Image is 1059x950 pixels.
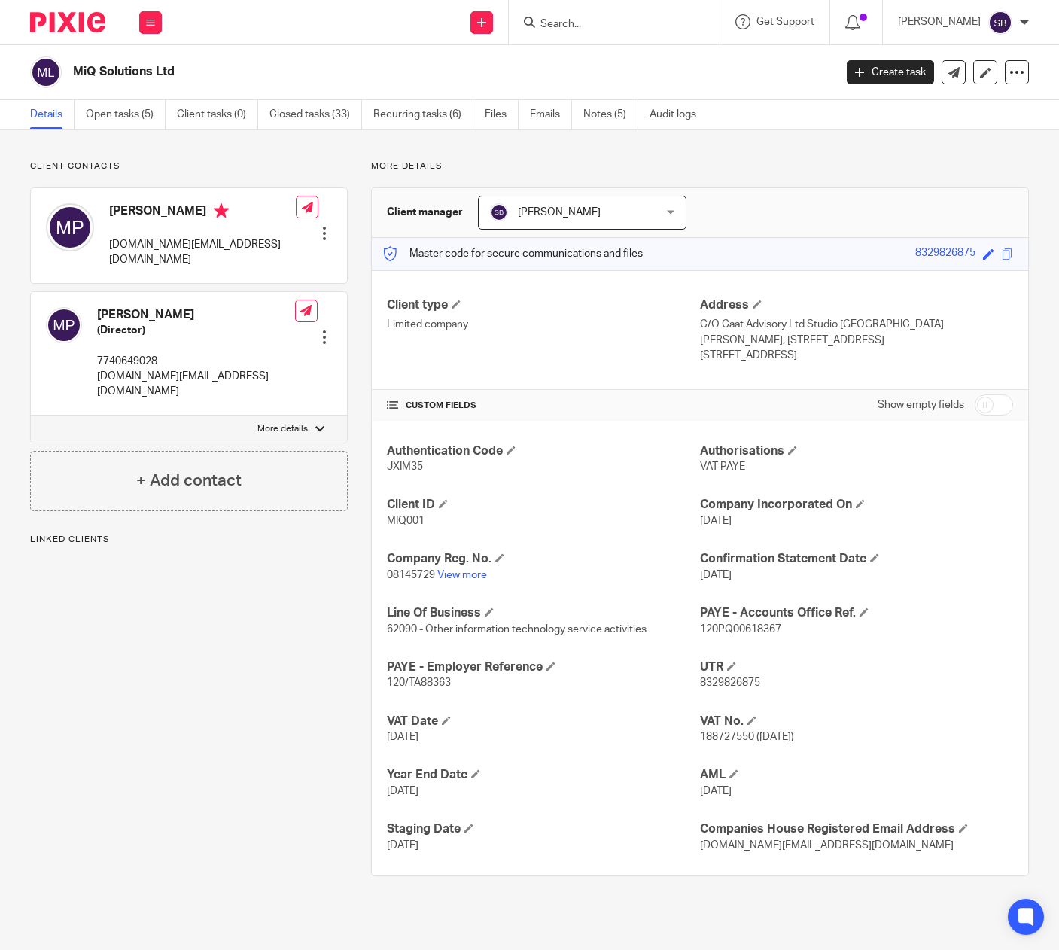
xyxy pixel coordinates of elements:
[518,207,601,218] span: [PERSON_NAME]
[878,397,964,413] label: Show empty fields
[700,840,954,851] span: [DOMAIN_NAME][EMAIL_ADDRESS][DOMAIN_NAME]
[387,605,700,621] h4: Line Of Business
[30,100,75,129] a: Details
[485,100,519,129] a: Files
[539,18,674,32] input: Search
[847,60,934,84] a: Create task
[97,354,295,369] p: 7740649028
[387,497,700,513] h4: Client ID
[387,317,700,332] p: Limited company
[700,786,732,796] span: [DATE]
[650,100,708,129] a: Audit logs
[988,11,1012,35] img: svg%3E
[700,317,1013,348] p: C/O Caat Advisory Ltd Studio [GEOGRAPHIC_DATA][PERSON_NAME], [STREET_ADDRESS]
[30,56,62,88] img: svg%3E
[700,767,1013,783] h4: AML
[86,100,166,129] a: Open tasks (5)
[387,400,700,412] h4: CUSTOM FIELDS
[700,732,794,742] span: 188727550 ([DATE])
[915,245,975,263] div: 8329826875
[387,659,700,675] h4: PAYE - Employer Reference
[97,323,295,338] h5: (Director)
[387,732,418,742] span: [DATE]
[700,570,732,580] span: [DATE]
[46,203,94,251] img: svg%3E
[257,423,308,435] p: More details
[387,570,435,580] span: 08145729
[700,551,1013,567] h4: Confirmation Statement Date
[136,469,242,492] h4: + Add contact
[46,307,82,343] img: svg%3E
[700,461,745,472] span: VAT PAYE
[700,605,1013,621] h4: PAYE - Accounts Office Ref.
[109,237,296,268] p: [DOMAIN_NAME][EMAIL_ADDRESS][DOMAIN_NAME]
[214,203,229,218] i: Primary
[30,160,348,172] p: Client contacts
[700,516,732,526] span: [DATE]
[387,551,700,567] h4: Company Reg. No.
[387,714,700,729] h4: VAT Date
[30,12,105,32] img: Pixie
[387,205,463,220] h3: Client manager
[387,624,647,635] span: 62090 - Other information technology service activities
[898,14,981,29] p: [PERSON_NAME]
[700,659,1013,675] h4: UTR
[177,100,258,129] a: Client tasks (0)
[530,100,572,129] a: Emails
[700,714,1013,729] h4: VAT No.
[371,160,1029,172] p: More details
[387,516,425,526] span: MIQ001
[387,677,451,688] span: 120/TA88363
[97,369,295,400] p: [DOMAIN_NAME][EMAIL_ADDRESS][DOMAIN_NAME]
[387,786,418,796] span: [DATE]
[373,100,473,129] a: Recurring tasks (6)
[269,100,362,129] a: Closed tasks (33)
[387,840,418,851] span: [DATE]
[700,821,1013,837] h4: Companies House Registered Email Address
[700,624,781,635] span: 120PQ00618367
[387,297,700,313] h4: Client type
[583,100,638,129] a: Notes (5)
[700,297,1013,313] h4: Address
[73,64,674,80] h2: MiQ Solutions Ltd
[437,570,487,580] a: View more
[383,246,643,261] p: Master code for secure communications and files
[387,767,700,783] h4: Year End Date
[30,534,348,546] p: Linked clients
[700,348,1013,363] p: [STREET_ADDRESS]
[387,821,700,837] h4: Staging Date
[387,461,423,472] span: JXIM35
[756,17,814,27] span: Get Support
[97,307,295,323] h4: [PERSON_NAME]
[387,443,700,459] h4: Authentication Code
[700,443,1013,459] h4: Authorisations
[490,203,508,221] img: svg%3E
[700,497,1013,513] h4: Company Incorporated On
[700,677,760,688] span: 8329826875
[109,203,296,222] h4: [PERSON_NAME]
